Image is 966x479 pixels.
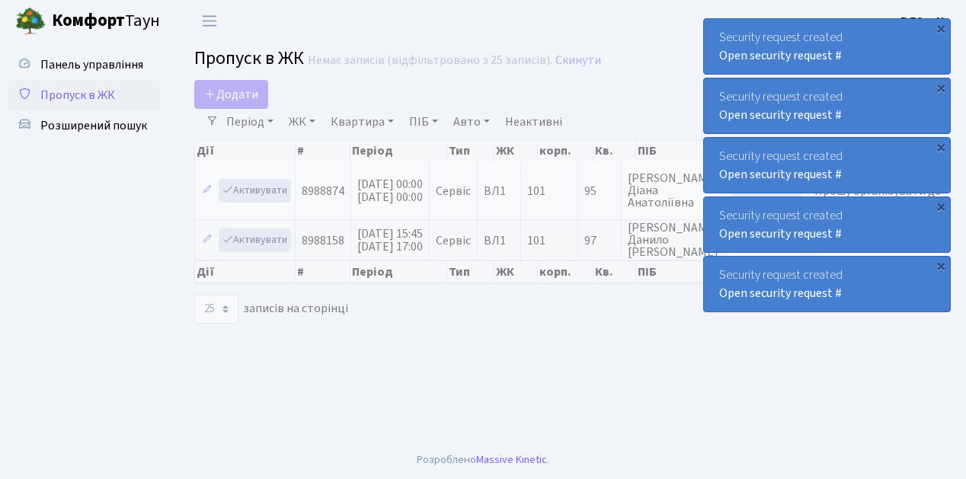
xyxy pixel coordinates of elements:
div: Security request created [704,78,950,133]
div: Розроблено . [417,452,549,468]
th: # [296,140,350,161]
span: [DATE] 00:00 [DATE] 00:00 [357,176,423,206]
a: Період [220,109,280,135]
span: [PERSON_NAME] Данило [PERSON_NAME] [628,222,718,258]
a: ВЛ2 -. К. [900,12,948,30]
div: × [933,21,948,36]
a: Open security request # [719,225,842,242]
span: 8988158 [302,232,344,249]
span: Додати [204,86,258,103]
th: ПІБ [636,260,720,283]
th: корп. [538,260,593,283]
a: Авто [447,109,496,135]
a: Неактивні [499,109,568,135]
th: ЖК [494,140,538,161]
th: # [296,260,350,283]
span: ВЛ1 [484,185,514,197]
th: Дії [195,140,296,161]
a: Додати [194,80,268,109]
img: logo.png [15,6,46,37]
span: 97 [584,235,615,247]
a: Панель управління [8,49,160,80]
a: Розширений пошук [8,110,160,141]
div: Security request created [704,138,950,193]
a: Квартира [325,109,400,135]
a: Скинути [555,53,601,68]
th: Кв. [593,260,636,283]
span: [DATE] 15:45 [DATE] 17:00 [357,225,423,255]
span: Сервіс [436,185,471,197]
th: Період [350,140,447,161]
a: Активувати [219,179,291,203]
label: записів на сторінці [194,295,348,324]
span: Панель управління [40,56,143,73]
th: ПІБ [636,140,720,161]
span: 95 [584,185,615,197]
div: × [933,139,948,155]
a: ПІБ [403,109,444,135]
span: [PERSON_NAME] Діана Анатоліївна [628,172,718,209]
button: Переключити навігацію [190,8,229,34]
th: Кв. [593,140,636,161]
span: Розширений пошук [40,117,147,134]
span: 101 [527,183,545,200]
div: Security request created [704,19,950,74]
a: Активувати [219,228,291,252]
select: записів на сторінці [194,295,238,324]
div: × [933,80,948,95]
div: Security request created [704,257,950,311]
a: Open security request # [719,107,842,123]
th: ЖК [494,260,538,283]
span: Пропуск в ЖК [40,87,115,104]
th: Тип [447,260,494,283]
th: корп. [538,140,593,161]
span: Сервіс [436,235,471,247]
span: Пропуск в ЖК [194,45,304,72]
b: Комфорт [52,8,125,33]
div: Немає записів (відфільтровано з 25 записів). [308,53,552,68]
a: Open security request # [719,285,842,302]
span: 8988874 [302,183,344,200]
div: × [933,258,948,273]
div: Security request created [704,197,950,252]
a: Open security request # [719,47,842,64]
th: Тип [447,140,494,161]
a: Massive Kinetic [476,452,547,468]
th: Період [350,260,447,283]
a: ЖК [283,109,321,135]
a: Пропуск в ЖК [8,80,160,110]
th: Дії [195,260,296,283]
a: Open security request # [719,166,842,183]
span: 101 [527,232,545,249]
span: Таун [52,8,160,34]
div: × [933,199,948,214]
span: ВЛ1 [484,235,514,247]
b: ВЛ2 -. К. [900,13,948,30]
